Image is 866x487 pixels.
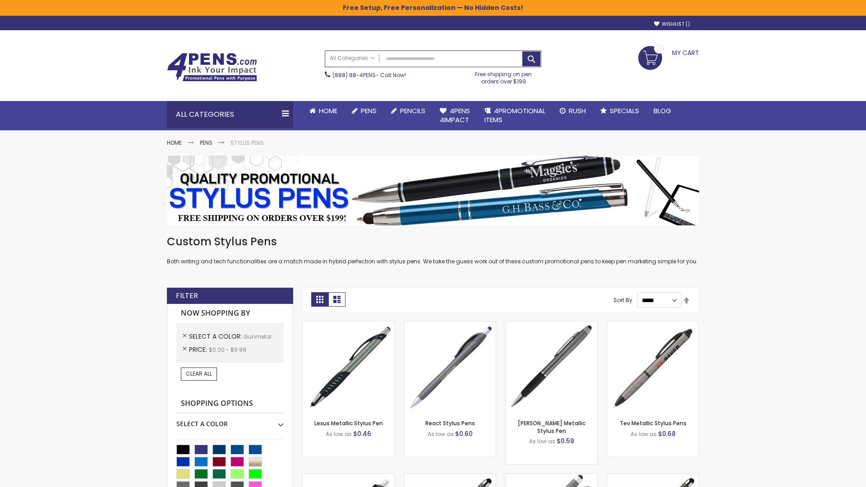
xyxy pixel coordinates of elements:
[361,106,377,115] span: Pens
[607,322,699,413] img: Tev Metallic Stylus Pens-Gunmetal
[646,101,678,121] a: Blog
[506,473,597,481] a: Cali Custom Stylus Gel pen-Gunmetal
[404,473,496,481] a: Islander Softy Metallic Gel Pen with Stylus-Gunmetal
[167,234,699,266] div: Both writing and tech functionalities are a match made in hybrid perfection with stylus pens. We ...
[654,106,671,115] span: Blog
[332,71,376,79] a: (888) 88-4PENS
[593,101,646,121] a: Specials
[433,101,477,130] a: 4Pens4impact
[345,101,384,121] a: Pens
[658,429,676,438] span: $0.68
[506,321,597,329] a: Lory Metallic Stylus Pen-Gunmetal
[654,21,690,28] a: Wishlist
[610,106,639,115] span: Specials
[607,321,699,329] a: Tev Metallic Stylus Pens-Gunmetal
[167,156,699,225] img: Stylus Pens
[303,473,394,481] a: Souvenir® Anthem Stylus Pen-Gunmetal
[330,55,375,62] span: All Categories
[167,53,257,82] img: 4Pens Custom Pens and Promotional Products
[200,139,212,147] a: Pens
[167,139,182,147] a: Home
[620,419,686,427] a: Tev Metallic Stylus Pens
[557,436,574,446] span: $0.59
[607,473,699,481] a: Islander Softy Metallic Gel Pen with Stylus - ColorJet Imprint-Gunmetal
[384,101,433,121] a: Pencils
[440,106,470,124] span: 4Pens 4impact
[631,430,657,438] span: As low as
[425,419,475,427] a: React Stylus Pens
[529,437,555,445] span: As low as
[466,67,542,85] div: Free shipping on pen orders over $199
[244,333,272,340] span: Gunmetal
[311,292,328,307] strong: Grid
[428,430,454,438] span: As low as
[302,101,345,121] a: Home
[404,322,496,413] img: React Stylus Pens-Gunmetal
[325,51,379,66] a: All Categories
[189,332,244,341] span: Select A Color
[186,370,212,377] span: Clear All
[167,101,293,128] div: All Categories
[176,413,284,428] div: Select A Color
[181,368,217,380] a: Clear All
[404,321,496,329] a: React Stylus Pens-Gunmetal
[189,345,209,354] span: Price
[314,419,383,427] a: Lexus Metallic Stylus Pen
[477,101,553,130] a: 4PROMOTIONALITEMS
[303,321,394,329] a: Lexus Metallic Stylus Pen-Gunmetal
[332,71,406,79] span: - Call Now!
[230,139,264,147] strong: Stylus Pens
[303,322,394,413] img: Lexus Metallic Stylus Pen-Gunmetal
[326,430,352,438] span: As low as
[167,234,699,249] h1: Custom Stylus Pens
[209,346,246,354] span: $0.00 - $9.99
[569,106,586,115] span: Rush
[176,304,284,323] strong: Now Shopping by
[506,322,597,413] img: Lory Metallic Stylus Pen-Gunmetal
[176,394,284,413] strong: Shopping Options
[484,106,545,124] span: 4PROMOTIONAL ITEMS
[455,429,473,438] span: $0.60
[176,291,198,301] strong: Filter
[553,101,593,121] a: Rush
[613,296,632,304] label: Sort By
[518,419,585,434] a: [PERSON_NAME] Metallic Stylus Pen
[319,106,337,115] span: Home
[400,106,425,115] span: Pencils
[353,429,371,438] span: $0.46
